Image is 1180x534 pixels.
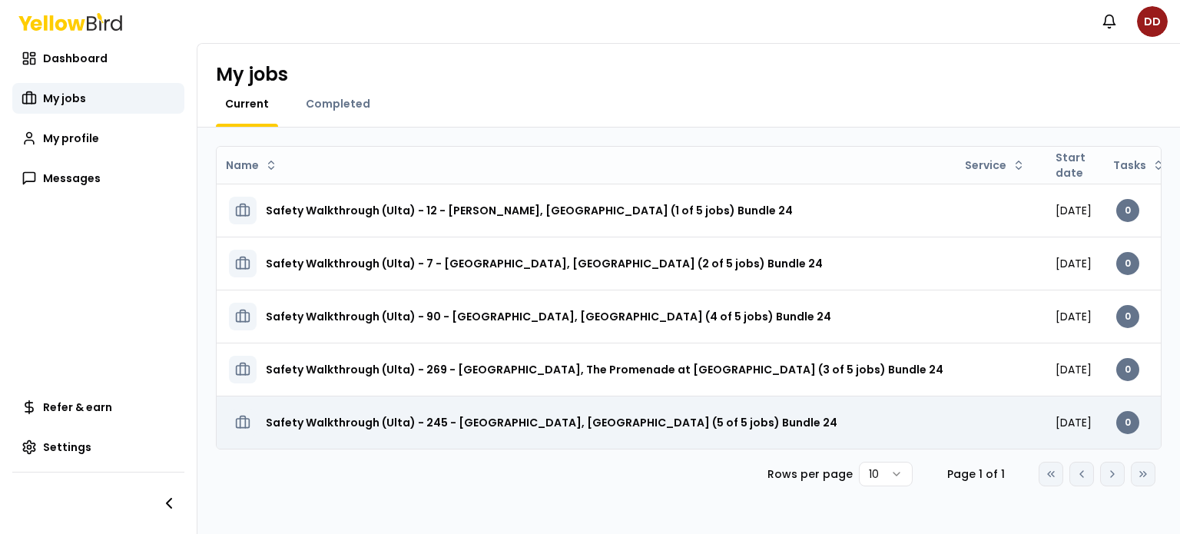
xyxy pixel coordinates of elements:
span: [DATE] [1056,256,1092,271]
button: Name [220,153,283,177]
span: My jobs [43,91,86,106]
a: My profile [12,123,184,154]
a: Current [216,96,278,111]
div: 0 [1116,199,1139,222]
span: My profile [43,131,99,146]
span: Current [225,96,269,111]
a: My jobs [12,83,184,114]
div: 0 [1116,305,1139,328]
p: Rows per page [767,466,853,482]
span: Name [226,158,259,173]
h3: Safety Walkthrough (Ulta) - 269 - [GEOGRAPHIC_DATA], The Promenade at [GEOGRAPHIC_DATA] (3 of 5 j... [266,356,943,383]
th: Start date [1043,147,1104,184]
span: [DATE] [1056,415,1092,430]
a: Dashboard [12,43,184,74]
span: Tasks [1113,158,1146,173]
h3: Safety Walkthrough (Ulta) - 245 - [GEOGRAPHIC_DATA], [GEOGRAPHIC_DATA] (5 of 5 jobs) Bundle 24 [266,409,837,436]
button: Service [959,153,1031,177]
span: Service [965,158,1006,173]
a: Settings [12,432,184,463]
h1: My jobs [216,62,288,87]
span: [DATE] [1056,203,1092,218]
div: 0 [1116,411,1139,434]
span: Completed [306,96,370,111]
div: 0 [1116,252,1139,275]
span: Settings [43,439,91,455]
span: Messages [43,171,101,186]
a: Refer & earn [12,392,184,423]
h3: Safety Walkthrough (Ulta) - 90 - [GEOGRAPHIC_DATA], [GEOGRAPHIC_DATA] (4 of 5 jobs) Bundle 24 [266,303,831,330]
span: Dashboard [43,51,108,66]
span: Refer & earn [43,400,112,415]
a: Messages [12,163,184,194]
span: [DATE] [1056,309,1092,324]
button: Tasks [1107,153,1171,177]
h3: Safety Walkthrough (Ulta) - 12 - [PERSON_NAME], [GEOGRAPHIC_DATA] (1 of 5 jobs) Bundle 24 [266,197,793,224]
span: [DATE] [1056,362,1092,377]
h3: Safety Walkthrough (Ulta) - 7 - [GEOGRAPHIC_DATA], [GEOGRAPHIC_DATA] (2 of 5 jobs) Bundle 24 [266,250,823,277]
div: Page 1 of 1 [937,466,1014,482]
div: 0 [1116,358,1139,381]
a: Completed [297,96,380,111]
span: DD [1137,6,1168,37]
